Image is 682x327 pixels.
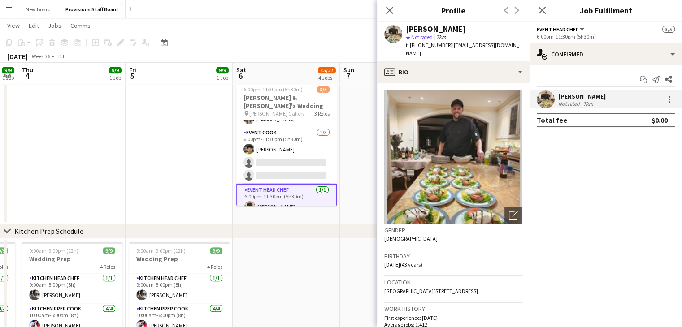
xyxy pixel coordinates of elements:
div: Kitchen Prep Schedule [14,227,83,236]
span: 7 [342,71,354,81]
span: 9/9 [103,247,115,254]
span: Jobs [48,22,61,30]
h3: Wedding Prep [22,255,122,263]
div: Bio [377,61,530,83]
span: Not rated [411,34,433,40]
div: [PERSON_NAME] [406,25,466,33]
span: 6 [235,71,246,81]
img: Crew avatar or photo [384,90,522,224]
span: 9/9 [109,67,122,73]
span: 6:00pm-11:30pm (5h30m) [243,86,303,93]
h3: Location [384,278,522,286]
app-card-role: Event Head Chef1/16:00pm-11:30pm (5h30m)[PERSON_NAME] [236,184,337,216]
div: Not rated [558,100,582,107]
span: 9/9 [210,247,222,254]
p: First experience: [DATE] [384,314,522,321]
span: 3 Roles [314,110,330,117]
span: Sat [236,66,246,74]
span: 4 Roles [100,263,115,270]
div: [PERSON_NAME] [558,92,606,100]
span: 4 [21,71,33,81]
span: | [EMAIL_ADDRESS][DOMAIN_NAME] [406,42,519,56]
div: [DATE] [7,52,28,61]
span: Sun [343,66,354,74]
span: 9/9 [216,67,229,73]
h3: Gender [384,226,522,234]
span: Thu [22,66,33,74]
span: Comms [70,22,91,30]
a: Comms [67,20,94,31]
h3: [PERSON_NAME] & [PERSON_NAME]'s Wedding [236,94,337,110]
span: 9/9 [2,67,14,73]
div: Total fee [537,116,567,125]
button: Event Head Chef [537,26,586,33]
span: 4 Roles [207,263,222,270]
div: 1 Job [109,74,121,81]
span: [DEMOGRAPHIC_DATA] [384,235,438,242]
app-job-card: Updated6:00pm-11:30pm (5h30m)3/5[PERSON_NAME] & [PERSON_NAME]'s Wedding [PERSON_NAME] Gallery3 Ro... [236,73,337,206]
span: Edit [29,22,39,30]
div: Open photos pop-in [504,207,522,224]
span: 7km [434,34,448,40]
span: 3/5 [317,86,330,93]
button: Provisions Staff Board [58,0,126,18]
span: [GEOGRAPHIC_DATA][STREET_ADDRESS] [384,288,478,294]
h3: Profile [377,4,530,16]
app-card-role: Kitchen Head Chef1/19:00am-5:00pm (8h)[PERSON_NAME] [129,273,230,304]
h3: Job Fulfilment [530,4,682,16]
div: 1 Job [2,74,14,81]
app-card-role: Kitchen Head Chef1/19:00am-5:00pm (8h)[PERSON_NAME] [22,273,122,304]
span: Week 36 [30,53,52,60]
a: Edit [25,20,43,31]
app-card-role: Event Cook1/36:00pm-11:30pm (5h30m)[PERSON_NAME] [236,128,337,184]
div: $0.00 [652,116,668,125]
h3: Wedding Prep [129,255,230,263]
div: 6:00pm-11:30pm (5h30m) [537,33,675,40]
span: 9:00am-9:00pm (12h) [136,247,186,254]
button: New Board [18,0,58,18]
a: View [4,20,23,31]
div: 4 Jobs [318,74,335,81]
span: 3/5 [662,26,675,33]
div: 7km [582,100,595,107]
span: 9:00am-9:00pm (12h) [29,247,78,254]
span: t. [PHONE_NUMBER] [406,42,452,48]
span: View [7,22,20,30]
span: Event Head Chef [537,26,578,33]
h3: Birthday [384,252,522,260]
div: EDT [56,53,65,60]
span: [PERSON_NAME] Gallery [249,110,305,117]
span: 5 [128,71,136,81]
span: Fri [129,66,136,74]
div: 1 Job [217,74,228,81]
h3: Work history [384,305,522,313]
span: 15/27 [318,67,336,73]
span: [DATE] (43 years) [384,261,422,268]
a: Jobs [44,20,65,31]
div: Confirmed [530,43,682,65]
